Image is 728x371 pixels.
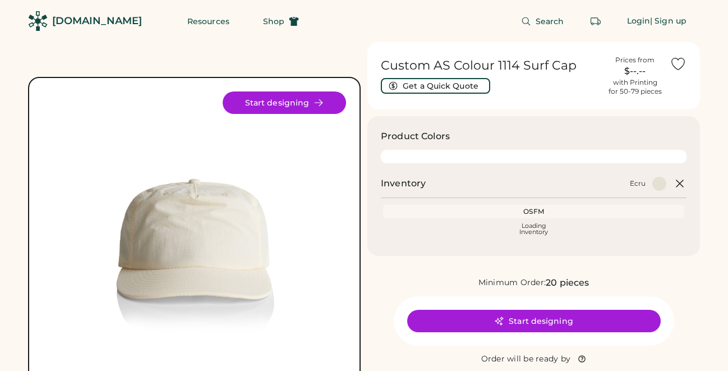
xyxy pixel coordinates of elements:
button: Retrieve an order [584,10,607,33]
div: with Printing for 50-79 pieces [609,78,662,96]
button: Search [508,10,578,33]
div: Loading Inventory [519,223,548,235]
div: $--.-- [607,65,663,78]
div: Login [627,16,651,27]
div: Ecru [630,179,646,188]
h3: Product Colors [381,130,450,143]
div: OSFM [385,207,682,216]
div: Order will be ready by [481,354,571,365]
div: [DOMAIN_NAME] [52,14,142,28]
button: Get a Quick Quote [381,78,490,94]
button: Resources [174,10,243,33]
span: Shop [263,17,284,25]
h2: Inventory [381,177,426,190]
button: Start designing [223,91,346,114]
button: Shop [250,10,312,33]
button: Start designing [407,310,661,332]
div: | Sign up [650,16,686,27]
span: Search [536,17,564,25]
div: Minimum Order: [478,277,546,288]
h1: Custom AS Colour 1114 Surf Cap [381,58,600,74]
img: Rendered Logo - Screens [28,11,48,31]
div: 20 pieces [546,276,589,290]
div: Prices from [615,56,655,65]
